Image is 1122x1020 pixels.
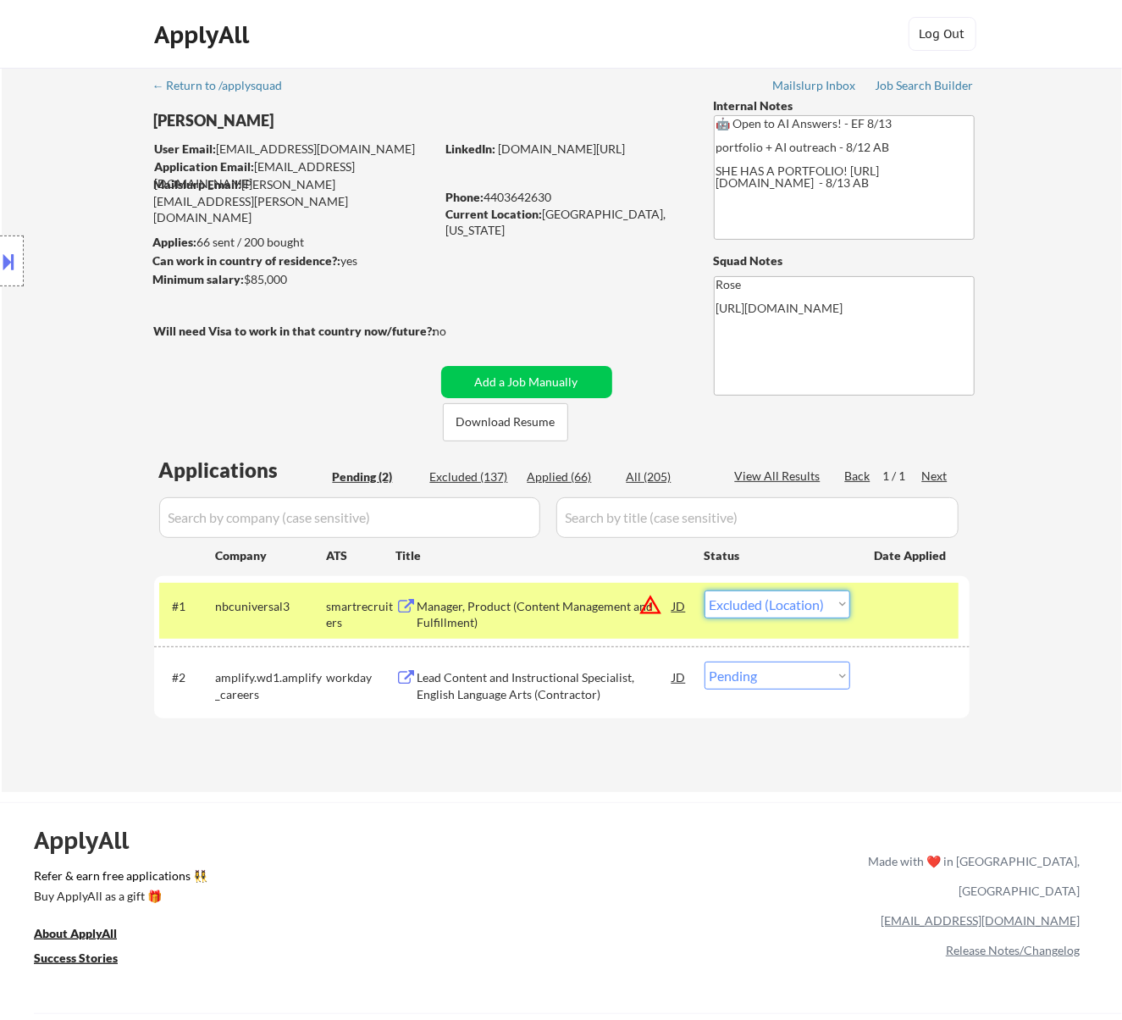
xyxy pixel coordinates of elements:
div: smartrecruiters [327,598,396,631]
div: Applied (66) [528,468,612,485]
a: Mailslurp Inbox [773,79,858,96]
a: Release Notes/Changelog [946,943,1080,957]
div: ATS [327,547,396,564]
u: About ApplyAll [34,926,117,940]
div: Internal Notes [714,97,975,114]
div: All (205) [627,468,711,485]
a: [EMAIL_ADDRESS][DOMAIN_NAME] [881,913,1080,928]
input: Search by company (case sensitive) [159,497,540,538]
div: View All Results [735,468,826,485]
div: JD [672,590,688,621]
div: [PERSON_NAME] [154,110,502,131]
div: nbcuniversal3 [216,598,327,615]
div: Made with ❤️ in [GEOGRAPHIC_DATA], [GEOGRAPHIC_DATA] [861,846,1080,906]
strong: Phone: [446,190,484,204]
a: [DOMAIN_NAME][URL] [499,141,626,156]
div: ApplyAll [155,20,255,49]
div: Applications [159,460,327,480]
a: About ApplyAll [34,925,141,946]
div: 4403642630 [446,189,686,206]
div: Back [845,468,872,485]
div: ApplyAll [34,826,148,855]
button: Log Out [909,17,976,51]
a: ← Return to /applysquad [152,79,299,96]
div: Company [216,547,327,564]
div: amplify.wd1.amplify_careers [216,669,327,702]
div: no [434,323,482,340]
strong: LinkedIn: [446,141,496,156]
div: #2 [173,669,202,686]
div: [GEOGRAPHIC_DATA], [US_STATE] [446,206,686,239]
div: Manager, Product (Content Management and Fulfillment) [417,598,673,631]
div: Pending (2) [333,468,417,485]
div: Buy ApplyAll as a gift 🎁 [34,890,203,902]
div: #1 [173,598,202,615]
a: Success Stories [34,950,141,971]
div: Excluded (137) [430,468,515,485]
div: Date Applied [875,547,949,564]
div: JD [672,662,688,692]
a: Job Search Builder [876,79,975,96]
div: Lead Content and Instructional Specialist, English Language Arts (Contractor) [417,669,673,702]
a: Refer & earn free applications 👯‍♀️ [34,870,514,888]
div: 1 / 1 [883,468,922,485]
button: Add a Job Manually [441,366,612,398]
u: Success Stories [34,951,118,965]
div: Title [396,547,688,564]
div: Next [922,468,949,485]
a: Buy ApplyAll as a gift 🎁 [34,888,203,909]
div: workday [327,669,396,686]
input: Search by title (case sensitive) [556,497,959,538]
div: Status [705,540,850,570]
div: Squad Notes [714,252,975,269]
button: Download Resume [443,403,568,441]
button: warning_amber [639,593,663,617]
div: ← Return to /applysquad [152,80,299,91]
div: Job Search Builder [876,80,975,91]
div: Mailslurp Inbox [773,80,858,91]
strong: Current Location: [446,207,543,221]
